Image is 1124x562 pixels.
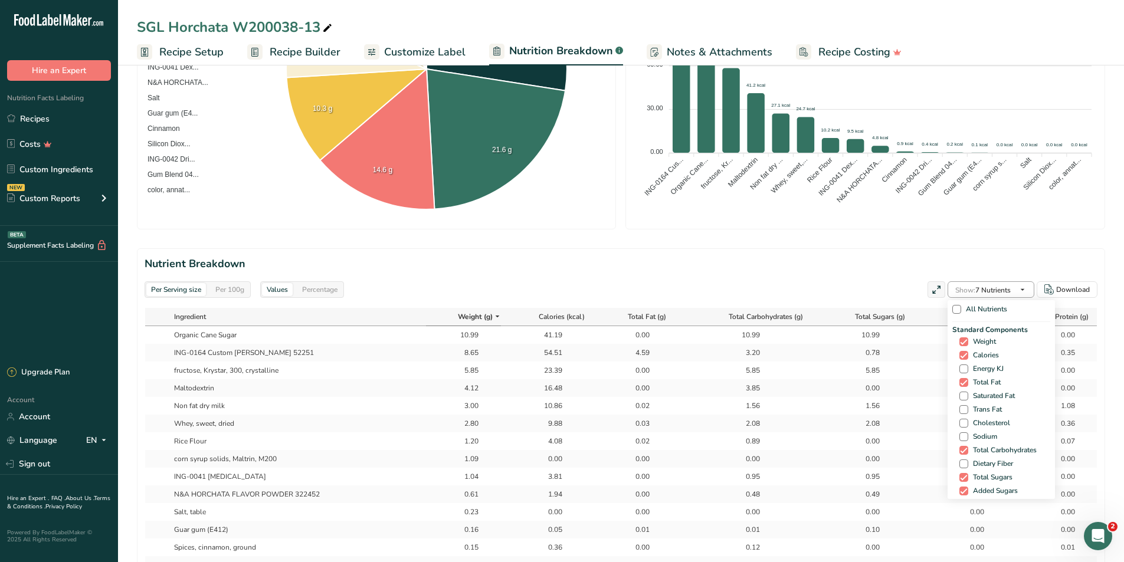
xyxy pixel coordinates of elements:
[948,281,1034,298] button: Show:7 Nutrients
[174,311,206,322] span: Ingredient
[145,256,1097,272] h2: Nutrient Breakdown
[509,43,613,59] span: Nutrition Breakdown
[8,231,26,238] div: BETA
[86,433,111,448] div: EN
[1108,522,1118,531] span: 2
[159,44,224,60] span: Recipe Setup
[449,347,479,358] div: 8.65
[726,156,759,189] tspan: Maltodextrin
[769,155,809,195] tspan: Whey, sweet,...
[850,347,880,358] div: 0.78
[968,432,997,441] span: Sodium
[729,311,803,322] span: Total Carbohydrates (g)
[533,418,562,429] div: 9.88
[449,489,479,499] div: 0.61
[533,524,562,535] div: 0.05
[7,494,110,511] a: Terms & Conditions .
[270,44,340,60] span: Recipe Builder
[835,156,884,205] tspan: N&A HORCHATA...
[533,400,562,411] div: 10.86
[65,494,94,502] a: About Us .
[533,436,562,446] div: 4.08
[850,383,880,393] div: 0.00
[146,283,206,296] div: Per Serving size
[169,503,426,521] td: Salt, table
[730,542,760,553] div: 0.12
[458,311,493,322] span: Weight (g)
[699,155,735,190] tspan: fructose, Kr...
[169,521,426,538] td: Guar gum (E412)
[968,351,999,360] span: Calories
[449,507,479,517] div: 0.23
[139,186,190,194] span: color, annat...
[620,365,650,376] div: 0.00
[955,507,984,517] div: 0.00
[968,446,1037,455] span: Total Carbohydrates
[730,400,760,411] div: 1.56
[620,418,650,429] div: 0.03
[139,63,199,71] span: ING-0041 Dex...
[971,156,1008,193] tspan: corn syrup s...
[247,39,340,65] a: Recipe Builder
[668,156,709,196] tspan: Organic Cane...
[620,400,650,411] div: 0.02
[643,156,684,198] tspan: ING-0164 Cus...
[169,379,426,397] td: Maltodextrin
[1046,542,1075,553] div: 0.01
[955,542,984,553] div: 0.00
[952,324,1050,335] span: Standard Components
[968,337,996,346] span: Weight
[533,507,562,517] div: 0.00
[449,453,479,464] div: 1.09
[139,170,199,179] span: Gum Blend 04...
[139,109,198,117] span: Guar gum (E4...
[748,156,784,192] tspan: Non fat dry ...
[7,60,111,81] button: Hire an Expert
[139,140,191,148] span: Silicon Diox...
[169,397,426,415] td: Non fat dry milk
[449,436,479,446] div: 1.20
[620,436,650,446] div: 0.02
[730,471,760,482] div: 0.95
[647,39,772,65] a: Notes & Attachments
[533,347,562,358] div: 54.51
[942,156,983,197] tspan: Guar gum (E4...
[796,39,902,65] a: Recipe Costing
[7,184,25,191] div: NEW
[262,283,293,296] div: Values
[7,529,111,543] div: Powered By FoodLabelMaker © 2025 All Rights Reserved
[955,285,1011,295] span: 7 Nutrients
[449,471,479,482] div: 1.04
[916,156,958,198] tspan: Gum Blend 04...
[533,383,562,393] div: 16.48
[850,471,880,482] div: 0.95
[1021,156,1057,192] tspan: Silicon Diox...
[968,378,1001,387] span: Total Fat
[968,405,1002,414] span: Trans Fat
[7,192,80,205] div: Custom Reports
[620,471,650,482] div: 0.00
[1046,507,1075,517] div: 0.00
[1084,522,1112,550] iframe: Intercom live chat
[169,538,426,556] td: Spices, cinnamon, ground
[533,365,562,376] div: 23.39
[620,383,650,393] div: 0.00
[533,453,562,464] div: 0.00
[647,61,663,68] tspan: 60.00
[817,156,858,198] tspan: ING-0041 Dex...
[169,361,426,379] td: fructose, Krystar, 300, crystalline
[7,430,57,451] a: Language
[620,453,650,464] div: 0.00
[1047,156,1083,192] tspan: color, annat...
[968,392,1015,400] span: Saturated Fat
[449,330,479,340] div: 10.99
[894,156,933,195] tspan: ING-0042 Dri...
[7,367,70,379] div: Upgrade Plan
[730,418,760,429] div: 2.08
[730,453,760,464] div: 0.00
[647,104,663,111] tspan: 30.00
[7,494,49,502] a: Hire an Expert .
[45,502,82,511] a: Privacy Policy
[169,344,426,361] td: ING-0164 Custom [PERSON_NAME] 52251
[169,468,426,485] td: ING-0041 [MEDICAL_DATA]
